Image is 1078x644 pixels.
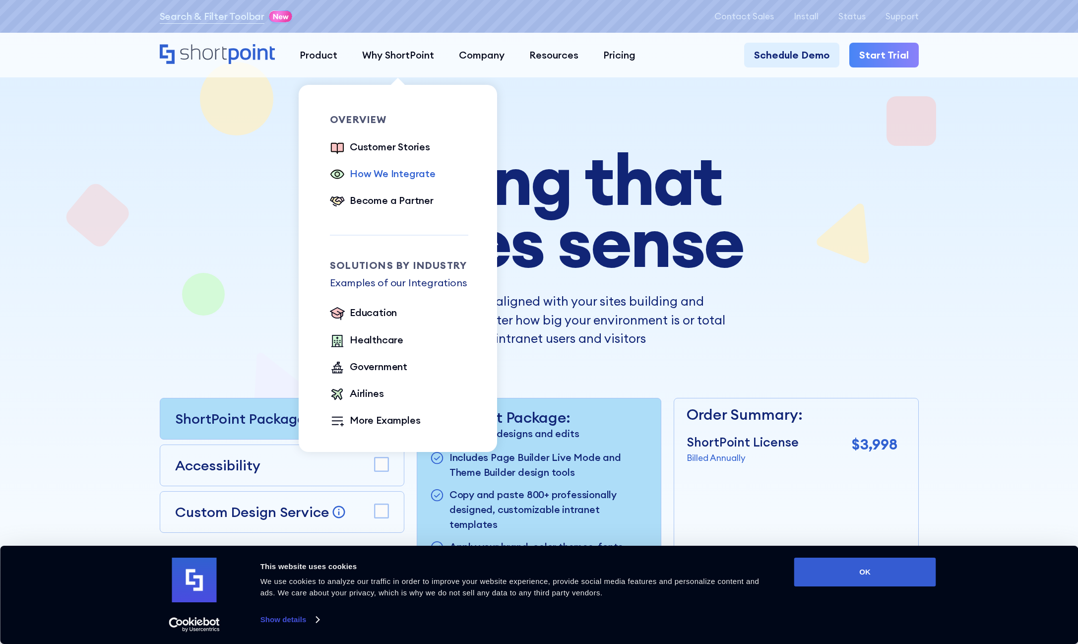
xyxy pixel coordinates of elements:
a: Install [794,11,819,21]
a: Home [160,44,275,65]
img: logo [172,558,217,602]
a: Show details [260,612,319,627]
p: ShortPoint pricing is aligned with your sites building and designing needs, no matter how big you... [353,292,725,348]
div: How We Integrate [350,166,436,181]
a: Education [330,305,397,322]
a: Become a Partner [330,193,434,210]
a: Pricing [591,43,648,67]
a: Healthcare [330,332,403,349]
a: More Examples [330,413,420,430]
p: Copy and paste 800+ professionally designed, customizable intranet templates [449,487,648,532]
h1: Pricing that makes sense [260,149,818,272]
a: Status [838,11,866,21]
p: Custom Design Service [175,503,329,521]
a: Company [446,43,517,67]
div: Solutions by Industry [330,260,468,270]
a: Airlines [330,386,383,403]
a: Start Trial [849,43,919,67]
button: OK [794,558,936,586]
a: Resources [517,43,591,67]
p: Order Summary: [687,403,897,426]
div: Pricing [603,48,635,63]
a: Product [287,43,350,67]
div: Product [300,48,337,63]
p: Apply your brand, color themes, fonts, navigation and more [449,539,648,569]
a: Schedule Demo [744,43,839,67]
p: Includes Page Builder Live Mode and Theme Builder design tools [449,450,648,480]
div: Airlines [350,386,383,401]
p: Unlimited designs and edits [449,426,579,443]
a: Customer Stories [330,139,430,156]
div: Overview [330,115,468,125]
a: Support [886,11,919,21]
p: ShortPoint License [687,433,799,452]
p: ShortPoint Package [175,408,305,429]
p: Accessibility [175,455,260,476]
div: Become a Partner [350,193,434,208]
div: Resources [529,48,578,63]
p: ShortPoint Package: [430,408,648,426]
a: Why ShortPoint [350,43,446,67]
a: Search & Filter Toolbar [160,9,264,24]
a: Contact Sales [714,11,774,21]
div: Healthcare [350,332,403,347]
a: Usercentrics Cookiebot - opens in a new window [151,617,238,632]
div: More Examples [350,413,420,428]
p: $3,998 [852,433,897,455]
span: We use cookies to analyze our traffic in order to improve your website experience, provide social... [260,577,760,597]
a: How We Integrate [330,166,436,183]
a: Government [330,359,407,376]
div: Customer Stories [350,139,430,154]
iframe: Chat Widget [899,529,1078,644]
p: Billed Annually [687,451,799,464]
div: Why ShortPoint [362,48,434,63]
div: This website uses cookies [260,561,772,573]
div: Government [350,359,407,374]
p: Examples of our Integrations [330,275,468,290]
div: Company [459,48,505,63]
div: Education [350,305,397,320]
